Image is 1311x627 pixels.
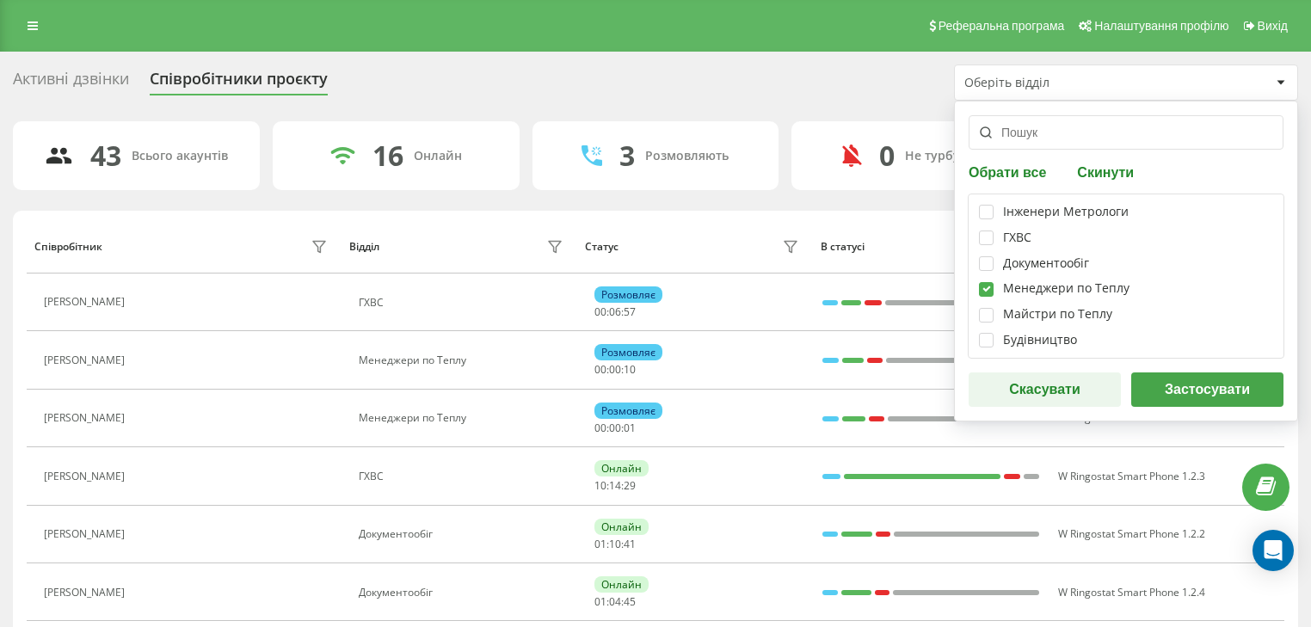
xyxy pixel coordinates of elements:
[1003,307,1112,322] div: Майстри по Теплу
[359,354,568,366] div: Менеджери по Теплу
[609,537,621,551] span: 10
[1003,333,1077,347] div: Будівництво
[349,241,379,253] div: Відділ
[821,241,1040,253] div: В статусі
[414,149,462,163] div: Онлайн
[359,587,568,599] div: Документообіг
[1058,585,1205,599] span: W Ringostat Smart Phone 1.2.4
[609,594,621,609] span: 04
[1253,530,1294,571] div: Open Intercom Messenger
[969,163,1051,180] button: Обрати все
[1058,526,1205,541] span: W Ringostat Smart Phone 1.2.2
[13,70,129,96] div: Активні дзвінки
[594,537,606,551] span: 01
[624,421,636,435] span: 01
[359,470,568,483] div: ГХВС
[1003,231,1031,245] div: ГХВС
[594,344,662,360] div: Розмовляє
[150,70,328,96] div: Співробітники проєкту
[1094,19,1228,33] span: Налаштування профілю
[44,587,129,599] div: [PERSON_NAME]
[594,480,636,492] div: : :
[609,421,621,435] span: 00
[905,149,988,163] div: Не турбувати
[619,139,635,172] div: 3
[44,296,129,308] div: [PERSON_NAME]
[359,412,568,424] div: Менеджери по Теплу
[594,422,636,434] div: : :
[1258,19,1288,33] span: Вихід
[1072,163,1139,180] button: Скинути
[90,139,121,172] div: 43
[645,149,729,163] div: Розмовляють
[44,354,129,366] div: [PERSON_NAME]
[34,241,102,253] div: Співробітник
[594,519,649,535] div: Онлайн
[594,576,649,593] div: Онлайн
[624,478,636,493] span: 29
[594,306,636,318] div: : :
[1003,205,1129,219] div: Інженери Метрологи
[585,241,619,253] div: Статус
[609,478,621,493] span: 14
[594,538,636,550] div: : :
[594,478,606,493] span: 10
[44,470,129,483] div: [PERSON_NAME]
[594,460,649,476] div: Онлайн
[609,304,621,319] span: 06
[964,76,1170,90] div: Оберіть відділ
[594,304,606,319] span: 00
[969,115,1283,150] input: Пошук
[1003,281,1129,296] div: Менеджери по Теплу
[594,364,636,376] div: : :
[624,362,636,377] span: 10
[594,594,606,609] span: 01
[44,412,129,424] div: [PERSON_NAME]
[624,594,636,609] span: 45
[1003,256,1089,271] div: Документообіг
[359,297,568,309] div: ГХВС
[1131,372,1283,407] button: Застосувати
[594,421,606,435] span: 00
[594,362,606,377] span: 00
[624,537,636,551] span: 41
[1058,469,1205,483] span: W Ringostat Smart Phone 1.2.3
[609,362,621,377] span: 00
[594,596,636,608] div: : :
[132,149,228,163] div: Всього акаунтів
[44,528,129,540] div: [PERSON_NAME]
[939,19,1065,33] span: Реферальна програма
[879,139,895,172] div: 0
[359,528,568,540] div: Документообіг
[594,286,662,303] div: Розмовляє
[594,403,662,419] div: Розмовляє
[969,372,1121,407] button: Скасувати
[372,139,403,172] div: 16
[624,304,636,319] span: 57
